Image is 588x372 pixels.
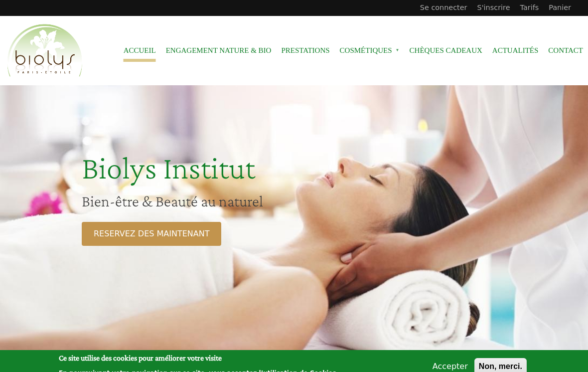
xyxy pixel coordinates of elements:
a: Actualités [492,39,539,62]
h2: Bien-être & Beauté au naturel [82,191,355,210]
span: » [396,48,400,52]
span: Cosmétiques [340,39,400,62]
span: Biolys Institut [82,150,255,186]
a: Chèques cadeaux [410,39,482,62]
a: Accueil [124,39,156,62]
a: Prestations [281,39,329,62]
a: Contact [548,39,583,62]
a: Engagement Nature & Bio [166,39,272,62]
a: RESERVEZ DES MAINTENANT [82,222,221,246]
h2: Ce site utilise des cookies pour améliorer votre visite [59,353,341,364]
img: Accueil [5,22,85,79]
